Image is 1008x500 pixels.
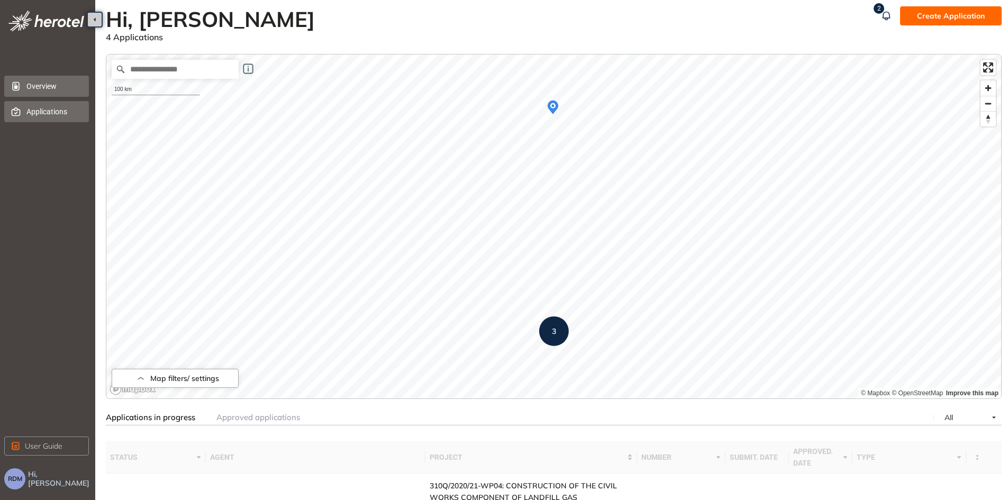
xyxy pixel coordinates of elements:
img: logo [8,11,84,31]
th: submit. date [725,441,789,474]
button: Reset bearing to north [980,111,996,126]
a: OpenStreetMap [892,389,943,397]
span: Overview [26,76,80,97]
th: project [425,441,637,474]
span: Applications in progress [106,412,195,422]
th: status [106,441,206,474]
div: Map marker [543,98,562,117]
input: Search place... [112,60,239,79]
th: agent [206,441,425,474]
span: 4 Applications [106,32,163,42]
a: Improve this map [946,389,998,397]
span: Create Application [917,10,985,22]
th: number [637,441,725,474]
th: type [852,441,966,474]
span: number [641,451,713,463]
button: RDM [4,468,25,489]
button: User Guide [4,437,89,456]
div: Map marker [539,316,569,346]
a: Mapbox [861,389,890,397]
span: User Guide [25,440,62,452]
button: Zoom out [980,96,996,111]
span: project [430,451,625,463]
span: Map filters/ settings [150,374,219,383]
th: approved. date [789,441,852,474]
button: Zoom in [980,80,996,96]
button: Enter fullscreen [980,60,996,75]
span: RDM [8,475,22,483]
button: Create Application [900,6,1002,25]
span: status [110,451,194,463]
span: 2 [877,5,881,12]
a: Mapbox logo [110,383,156,395]
span: All [945,413,953,422]
span: Hi, [PERSON_NAME] [28,470,91,488]
span: Applications [26,101,80,122]
button: Map filters/ settings [112,369,239,388]
div: 100 km [112,84,200,95]
span: approved. date [793,446,840,469]
h2: Hi, [PERSON_NAME] [106,6,321,32]
span: Reset bearing to north [980,112,996,126]
canvas: Map [106,54,1001,398]
span: type [857,451,954,463]
strong: 3 [552,326,556,336]
span: Approved applications [216,412,300,422]
sup: 2 [874,3,884,14]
